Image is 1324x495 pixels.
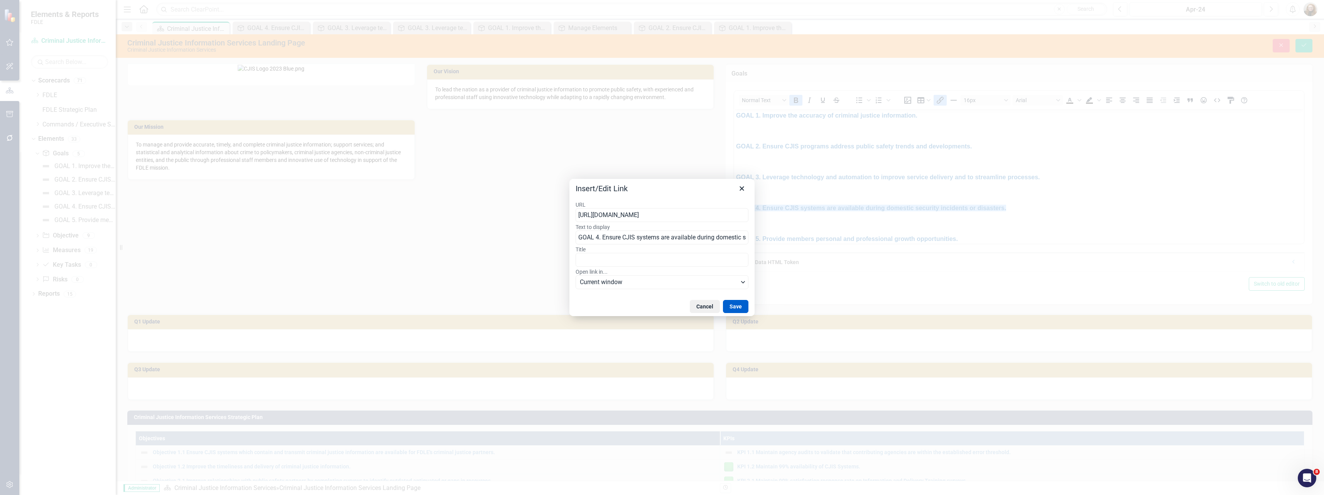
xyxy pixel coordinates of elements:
[576,201,748,208] label: URL
[1314,469,1320,475] span: 8
[576,224,748,231] label: Text to display
[735,182,748,195] button: Close
[2,3,183,10] a: GOAL 1. Improve the accuracy of criminal justice information.
[690,300,720,313] button: Cancel
[2,34,238,40] a: GOAL 2. Ensure CJIS programs address public safety trends and developments.
[576,275,748,289] button: Open link in...
[576,246,748,253] label: Title
[2,126,224,133] a: GOAL 5. Provide members personal and professional growth opportunities.
[723,300,748,313] button: Save
[576,184,628,194] h1: Insert/Edit Link
[576,268,748,275] label: Open link in...
[2,65,306,71] a: GOAL 3. Leverage technology and automation to improve service delivery and to streamline processes.
[580,278,738,287] span: Current window
[1298,469,1316,487] iframe: Intercom live chat
[2,96,272,102] a: GOAL 4. Ensure CJIS systems are available during domestic security incidents or disasters.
